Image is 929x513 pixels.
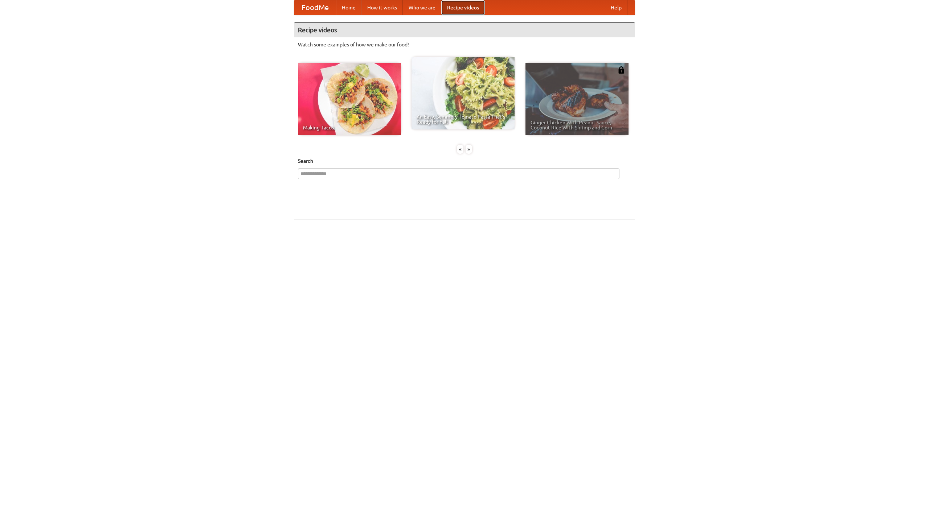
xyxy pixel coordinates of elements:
div: » [466,145,472,154]
span: An Easy, Summery Tomato Pasta That's Ready for Fall [417,114,509,124]
a: Help [605,0,627,15]
a: FoodMe [294,0,336,15]
a: Making Tacos [298,63,401,135]
a: Recipe videos [441,0,485,15]
p: Watch some examples of how we make our food! [298,41,631,48]
img: 483408.png [618,66,625,74]
h5: Search [298,157,631,165]
a: How it works [361,0,403,15]
h4: Recipe videos [294,23,635,37]
a: Home [336,0,361,15]
a: An Easy, Summery Tomato Pasta That's Ready for Fall [412,57,515,129]
span: Making Tacos [303,125,396,130]
a: Who we are [403,0,441,15]
div: « [457,145,463,154]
